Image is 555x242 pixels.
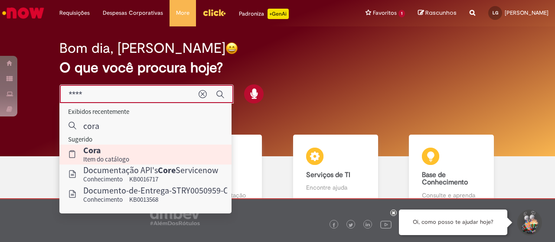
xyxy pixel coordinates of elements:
[425,9,457,17] span: Rascunhos
[277,135,394,210] a: Serviços de TI Encontre ajuda
[505,9,548,16] span: [PERSON_NAME]
[349,223,353,227] img: logo_footer_twitter.png
[59,41,225,56] h2: Bom dia, [PERSON_NAME]
[516,210,542,236] button: Iniciar Conversa de Suporte
[394,135,510,210] a: Base de Conhecimento Consulte e aprenda
[150,208,200,225] img: logo_footer_ambev_rotulo_gray.png
[268,9,289,19] p: +GenAi
[493,10,498,16] span: LG
[306,171,350,179] b: Serviços de TI
[306,183,365,192] p: Encontre ajuda
[380,219,392,230] img: logo_footer_youtube.png
[202,6,226,19] img: click_logo_yellow_360x200.png
[366,223,370,228] img: logo_footer_linkedin.png
[225,42,238,55] img: happy-face.png
[418,9,457,17] a: Rascunhos
[422,171,468,187] b: Base de Conhecimento
[373,9,397,17] span: Favoritos
[59,60,495,75] h2: O que você procura hoje?
[422,191,481,200] p: Consulte e aprenda
[176,9,189,17] span: More
[46,135,162,210] a: Tirar dúvidas Tirar dúvidas com Lupi Assist e Gen Ai
[399,210,507,235] div: Oi, como posso te ajudar hoje?
[332,223,336,227] img: logo_footer_facebook.png
[103,9,163,17] span: Despesas Corporativas
[59,9,90,17] span: Requisições
[398,10,405,17] span: 1
[239,9,289,19] div: Padroniza
[1,4,46,22] img: ServiceNow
